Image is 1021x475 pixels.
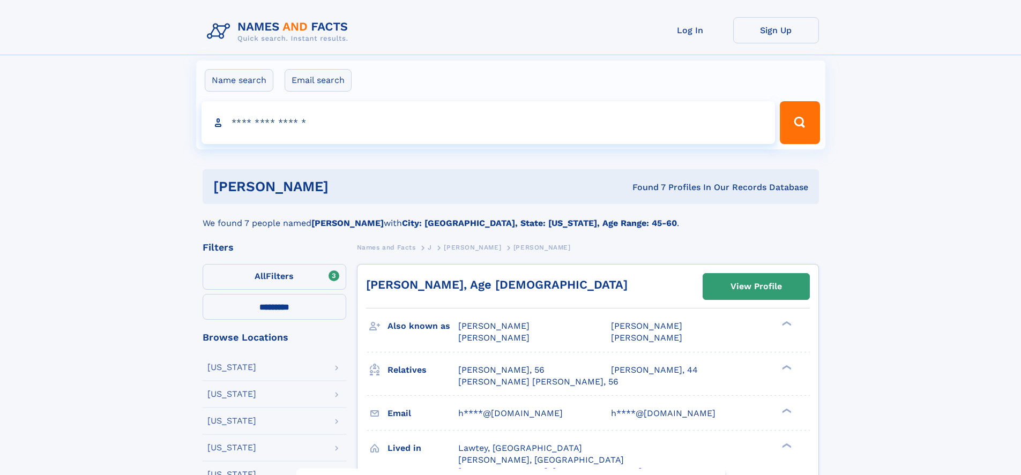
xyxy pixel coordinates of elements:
[203,333,346,342] div: Browse Locations
[428,244,432,251] span: J
[780,101,819,144] button: Search Button
[203,204,819,230] div: We found 7 people named with .
[779,442,792,449] div: ❯
[611,333,682,343] span: [PERSON_NAME]
[458,321,530,331] span: [PERSON_NAME]
[428,240,432,254] a: J
[731,274,782,299] div: View Profile
[357,240,416,254] a: Names and Facts
[733,17,819,43] a: Sign Up
[444,240,501,254] a: [PERSON_NAME]
[703,274,809,299] a: View Profile
[203,264,346,290] label: Filters
[207,443,256,452] div: [US_STATE]
[611,364,698,376] a: [PERSON_NAME], 44
[255,271,266,281] span: All
[213,180,481,193] h1: [PERSON_NAME]
[779,364,792,371] div: ❯
[513,244,571,251] span: [PERSON_NAME]
[647,17,733,43] a: Log In
[366,278,628,291] a: [PERSON_NAME], Age [DEMOGRAPHIC_DATA]
[207,390,256,398] div: [US_STATE]
[207,363,256,372] div: [US_STATE]
[402,218,677,228] b: City: [GEOGRAPHIC_DATA], State: [US_STATE], Age Range: 45-60
[311,218,384,228] b: [PERSON_NAME]
[203,243,346,252] div: Filters
[458,376,618,388] a: [PERSON_NAME] [PERSON_NAME], 56
[285,69,352,92] label: Email search
[387,439,458,457] h3: Lived in
[458,364,545,376] a: [PERSON_NAME], 56
[205,69,273,92] label: Name search
[458,455,624,465] span: [PERSON_NAME], [GEOGRAPHIC_DATA]
[207,417,256,425] div: [US_STATE]
[387,361,458,379] h3: Relatives
[202,101,776,144] input: search input
[387,404,458,423] h3: Email
[458,443,582,453] span: Lawtey, [GEOGRAPHIC_DATA]
[779,407,792,414] div: ❯
[387,317,458,335] h3: Also known as
[779,320,792,327] div: ❯
[203,17,357,46] img: Logo Names and Facts
[444,244,501,251] span: [PERSON_NAME]
[480,182,808,193] div: Found 7 Profiles In Our Records Database
[611,321,682,331] span: [PERSON_NAME]
[458,333,530,343] span: [PERSON_NAME]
